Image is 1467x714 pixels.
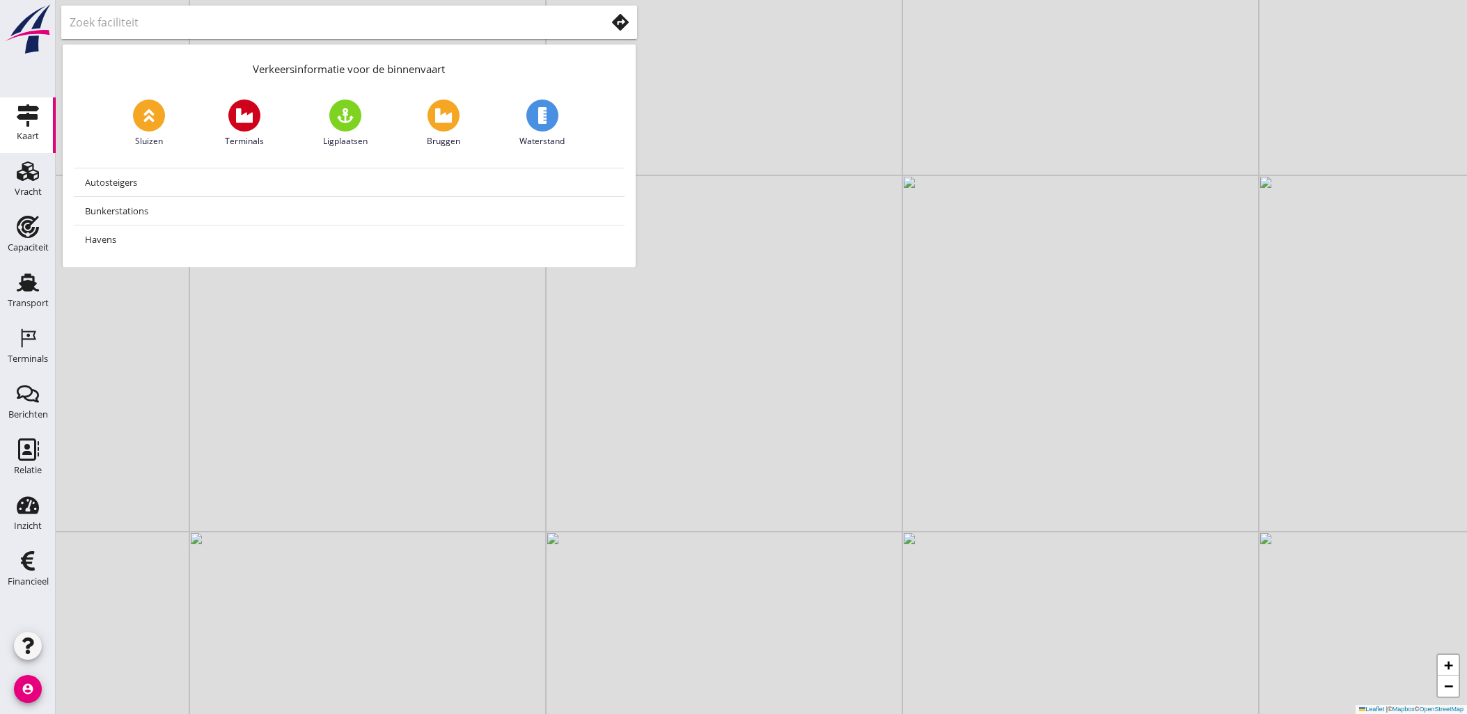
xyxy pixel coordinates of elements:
a: Sluizen [133,100,165,148]
div: Kaart [17,132,39,141]
i: account_circle [14,675,42,703]
a: Zoom in [1438,655,1459,676]
a: Zoom out [1438,676,1459,697]
div: Financieel [8,577,49,586]
span: | [1386,706,1388,713]
div: Capaciteit [8,243,49,252]
a: Waterstand [519,100,565,148]
span: Bruggen [427,135,460,148]
img: logo-small.a267ee39.svg [3,3,53,55]
span: − [1444,677,1453,695]
div: Inzicht [14,521,42,530]
span: Waterstand [519,135,565,148]
a: OpenStreetMap [1419,706,1464,713]
span: Ligplaatsen [323,135,368,148]
span: + [1444,656,1453,674]
a: Mapbox [1393,706,1415,713]
div: © © [1356,705,1467,714]
div: Havens [85,231,613,248]
div: Verkeersinformatie voor de binnenvaart [63,45,636,88]
div: Transport [8,299,49,308]
span: Sluizen [135,135,163,148]
div: Bunkerstations [85,203,613,219]
div: Berichten [8,410,48,419]
a: Terminals [225,100,264,148]
div: Autosteigers [85,174,613,191]
div: Terminals [8,354,48,363]
div: Vracht [15,187,42,196]
a: Leaflet [1359,706,1384,713]
div: Relatie [14,466,42,475]
a: Bruggen [427,100,460,148]
input: Zoek faciliteit [70,11,586,33]
a: Ligplaatsen [323,100,368,148]
span: Terminals [225,135,264,148]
